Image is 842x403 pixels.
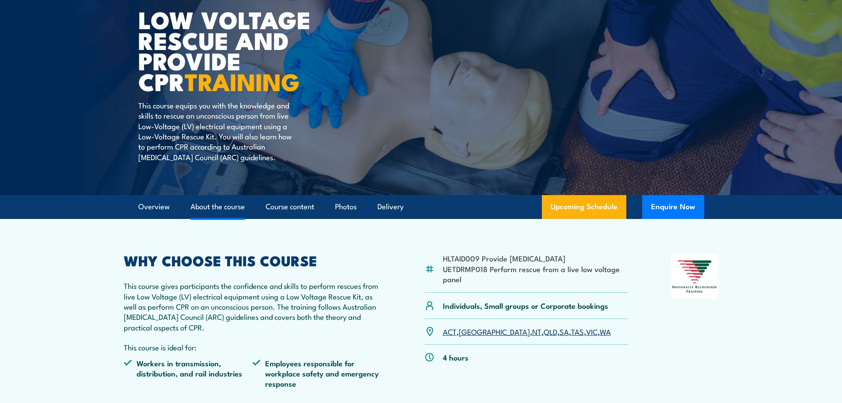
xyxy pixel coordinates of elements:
a: NT [532,326,541,337]
li: Employees responsible for workplace safety and emergency response [252,358,381,389]
h1: Low Voltage Rescue and Provide CPR [138,9,357,92]
h2: WHY CHOOSE THIS COURSE [124,254,382,266]
a: QLD [544,326,557,337]
a: About the course [190,195,245,219]
p: Individuals, Small groups or Corporate bookings [443,300,608,311]
li: HLTAID009 Provide [MEDICAL_DATA] [443,253,628,263]
a: ACT [443,326,457,337]
button: Enquire Now [642,195,704,219]
a: TAS [571,326,584,337]
li: Workers in transmission, distribution, and rail industries [124,358,253,389]
a: VIC [586,326,598,337]
a: [GEOGRAPHIC_DATA] [459,326,530,337]
a: Overview [138,195,170,219]
p: This course is ideal for: [124,342,382,352]
li: UETDRMP018 Perform rescue from a live low voltage panel [443,264,628,284]
p: , , , , , , , [443,326,611,337]
p: This course equips you with the knowledge and skills to rescue an unconscious person from live Lo... [138,100,300,162]
p: 4 hours [443,352,469,362]
img: Nationally Recognised Training logo. [671,254,719,299]
a: WA [600,326,611,337]
a: Upcoming Schedule [542,195,626,219]
a: SA [560,326,569,337]
a: Course content [266,195,314,219]
p: This course gives participants the confidence and skills to perform rescues from live Low Voltage... [124,280,382,332]
a: Photos [335,195,357,219]
a: Delivery [377,195,404,219]
strong: TRAINING [185,62,300,99]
